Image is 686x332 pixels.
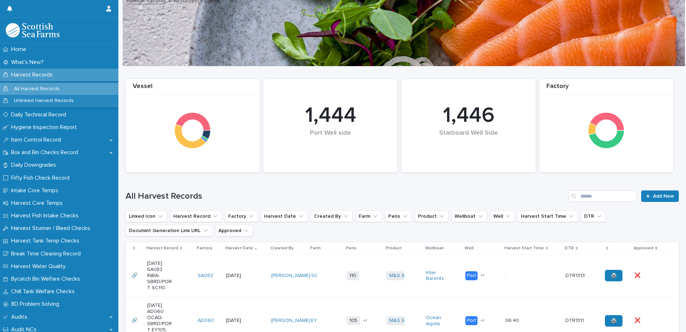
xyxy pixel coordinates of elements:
p: Chill Tank Welfare Checks [8,288,80,295]
span: 110 [347,271,359,280]
p: All Harvest Records [8,86,65,92]
a: M&S Select [389,273,416,279]
p: Intake Core Temps [8,187,64,194]
button: Factory [225,211,258,222]
p: Harvest Date [225,244,253,252]
button: Linked Icon [126,211,167,222]
p: Harvest Tank Temp Checks [8,238,85,244]
p: Fifty Fish Check Record [8,175,75,181]
p: Harvest Start Time [504,244,544,252]
p: : [505,271,508,279]
p: Factory [197,244,212,252]
div: 1,446 [414,103,523,129]
span: 🖨️ [611,273,617,278]
button: Harvest Start Time [518,211,578,222]
div: 1,444 [276,103,385,129]
p: Bycatch Bin Welfare Checks [8,276,86,282]
a: 🖨️ [605,315,622,327]
span: + 1 [480,319,484,323]
p: Daily Downgrades [8,162,62,169]
button: Product [415,211,448,222]
div: Port [465,271,478,280]
p: 🔗 [131,316,139,324]
p: [DATE] [226,273,252,279]
a: [PERSON_NAME] [271,318,310,324]
p: Unlinked Harvest Records [8,98,80,104]
p: 8D Problem Solving [8,301,65,308]
p: Harvest Record [146,244,178,252]
p: Home [8,46,32,53]
button: Harvest Date [261,211,308,222]
p: Harvest Core Temps [8,200,69,207]
input: Search [569,190,637,202]
a: M&S Select [389,318,416,324]
p: Harvest Fish Intake Checks [8,212,84,219]
div: Port [465,316,478,325]
p: Break Time Cleaning Record [8,250,86,257]
p: Box and Bin Checks Record [8,149,84,156]
div: Starboard Well Side [414,129,523,152]
p: [DATE] SA082 INBA-SBRD/PORT SC110 [147,260,173,291]
span: 105 [347,316,360,325]
p: Harvest Records [8,72,58,78]
p: Created By [271,244,293,252]
p: Pens [346,244,356,252]
button: Pens [385,211,412,222]
img: mMrefqRFQpe26GRNOUkG [6,23,60,37]
p: Item Control Record [8,137,67,143]
p: Approved [634,244,653,252]
p: Audits [8,314,33,321]
div: Port Well side [276,129,385,152]
p: 🔗 [131,271,139,279]
a: SC [311,273,318,279]
a: Ocean Aquila [426,315,451,327]
p: Hygiene Inspection Report [8,124,83,131]
span: 🖨️ [611,318,617,323]
button: Approved [215,225,253,236]
span: + 1 [363,319,367,323]
p: 06:40 [505,316,521,324]
a: SA082 [198,273,213,279]
p: Wellboat [425,244,444,252]
div: Factory [539,83,673,94]
a: [PERSON_NAME] [271,273,310,279]
p: Harvest Water Quality [8,263,71,270]
p: Harvest Stunner / Bleed Checks [8,225,96,232]
button: DTR [581,211,606,222]
span: + 1 [480,273,484,278]
p: DTR [565,244,574,252]
h1: All Harvest Records [126,191,566,202]
p: DTR1311 [565,316,585,324]
a: AD060 [198,318,214,324]
p: [DATE] [226,318,252,324]
p: Farm [310,244,321,252]
button: Wellboat [451,211,487,222]
div: Vessel [126,83,260,94]
tr: 🔗🔗 [DATE] SA082 INBA-SBRD/PORT SC110SA082 [DATE][PERSON_NAME] SC 110M&S Select Inter Barents Port... [126,255,679,297]
p: Product [386,244,402,252]
p: DTR1313 [565,271,586,279]
a: EY [311,318,317,324]
button: Created By [311,211,353,222]
a: 🖨️ [605,270,622,281]
p: ❌ [634,271,642,279]
button: Harvest Record [170,211,222,222]
p: Well [465,244,474,252]
span: Add New [653,194,674,199]
a: Inter Barents [426,270,451,282]
button: Documint Generation Link URL [126,225,212,236]
p: What's New? [8,59,50,66]
a: Add New [641,190,679,202]
button: Well [490,211,515,222]
p: ❌ [634,316,642,324]
button: Farm [356,211,382,222]
p: Daily Technical Record [8,111,72,118]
